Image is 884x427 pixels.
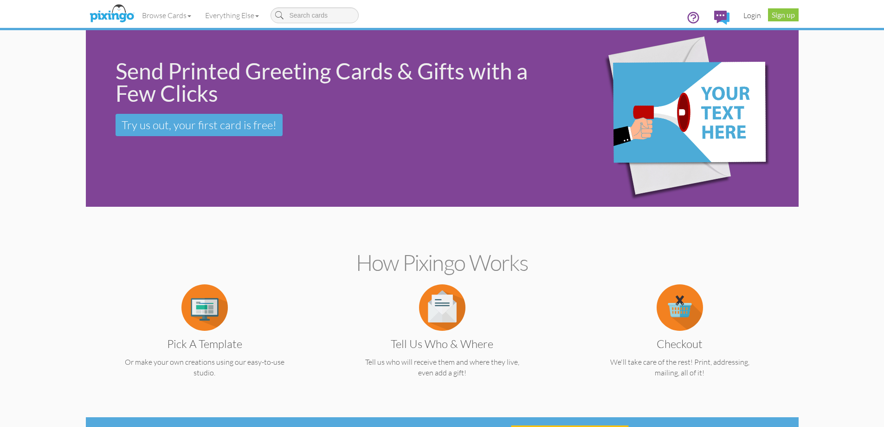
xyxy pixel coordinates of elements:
a: Try us out, your first card is free! [116,114,283,136]
a: Pick a Template Or make your own creations using our easy-to-use studio. [104,302,305,378]
p: We'll take care of the rest! Print, addressing, mailing, all of it! [579,357,781,378]
h2: How Pixingo works [102,250,782,275]
p: Or make your own creations using our easy-to-use studio. [104,357,305,378]
img: item.alt [657,284,703,331]
a: Sign up [768,8,799,21]
input: Search cards [271,7,359,23]
h3: Pick a Template [111,338,298,350]
a: Everything Else [198,4,266,27]
span: Try us out, your first card is free! [122,118,277,132]
a: Tell us Who & Where Tell us who will receive them and where they live, even add a gift! [342,302,543,378]
a: Checkout We'll take care of the rest! Print, addressing, mailing, all of it! [579,302,781,378]
p: Tell us who will receive them and where they live, even add a gift! [342,357,543,378]
img: item.alt [419,284,465,331]
h3: Checkout [586,338,774,350]
img: eb544e90-0942-4412-bfe0-c610d3f4da7c.png [568,17,793,220]
a: Login [736,4,768,27]
img: item.alt [181,284,228,331]
div: Send Printed Greeting Cards & Gifts with a Few Clicks [116,60,554,105]
img: comments.svg [714,11,729,25]
h3: Tell us Who & Where [348,338,536,350]
img: pixingo logo [87,2,136,26]
a: Browse Cards [135,4,198,27]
